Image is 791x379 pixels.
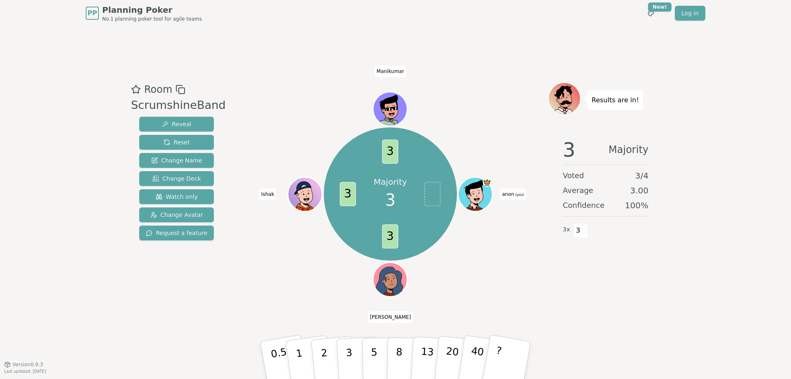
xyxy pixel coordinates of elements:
span: Click to change your name [374,66,406,77]
span: 3 [563,140,576,160]
button: Change Deck [139,171,214,186]
span: Confidence [563,200,604,211]
span: PP [87,8,97,18]
span: anon is the host [483,178,491,187]
span: Reset [164,138,190,146]
span: No.1 planning poker tool for agile teams [102,16,202,22]
span: 100 % [625,200,648,211]
span: Click to change your name [500,188,526,200]
button: Version0.9.3 [4,361,43,368]
span: Majority [608,140,648,160]
button: Reset [139,135,214,150]
button: Change Name [139,153,214,168]
span: Click to change your name [259,188,276,200]
span: 3 [382,140,398,164]
span: Click to change your name [368,311,413,323]
button: Click to change your avatar [459,178,491,210]
span: 3 x [563,225,570,234]
span: Last updated: [DATE] [4,369,46,374]
span: Average [563,185,593,196]
span: Change Avatar [150,211,203,219]
span: Request a feature [146,229,207,237]
span: Watch only [156,193,198,201]
span: 3 [573,224,583,238]
span: 3 [385,188,395,212]
span: Change Name [151,156,202,165]
span: Version 0.9.3 [12,361,43,368]
div: New! [648,2,672,12]
button: Reveal [139,117,214,132]
button: Add as favourite [131,82,141,97]
button: Request a feature [139,226,214,240]
span: 3.00 [630,185,648,196]
div: ScrumshineBand [131,97,226,114]
p: Majority [374,176,407,188]
span: 3 / 4 [635,170,648,181]
button: Watch only [139,189,214,204]
button: Change Avatar [139,207,214,222]
span: (you) [514,193,524,197]
span: 3 [340,182,356,206]
span: Change Deck [152,174,201,183]
button: New! [644,6,658,21]
span: Voted [563,170,584,181]
p: Results are in! [592,94,639,106]
span: 3 [382,224,398,248]
a: Log in [675,6,705,21]
span: Room [144,82,172,97]
a: PPPlanning PokerNo.1 planning poker tool for agile teams [86,4,202,22]
span: Planning Poker [102,4,202,16]
span: Reveal [162,120,191,128]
